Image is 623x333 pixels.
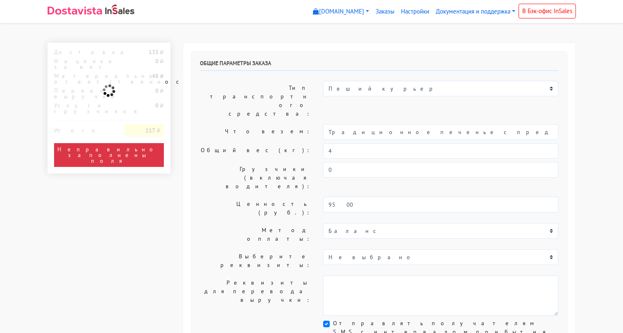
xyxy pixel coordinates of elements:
[194,143,317,159] label: Общий вес (кг):
[149,48,159,56] strong: 133
[54,143,164,167] div: Неправильно заполнены поля
[398,4,433,20] a: Настройки
[194,124,317,140] label: Что везем:
[194,81,317,121] label: Тип транспортного средства:
[194,223,317,246] label: Метод оплаты:
[194,249,317,272] label: Выберите реквизиты:
[48,103,119,114] div: Услуги грузчиков
[310,4,372,20] a: [DOMAIN_NAME]
[519,4,576,18] a: В Бэк-офис InSales
[105,5,135,14] img: InSales
[200,60,559,71] h6: Общие параметры заказа
[48,58,119,70] div: Наценка за вес
[372,4,398,20] a: Заказы
[48,88,119,99] div: Перевод выручки
[48,7,102,15] img: Dostavista - срочная курьерская служба доставки
[433,4,519,20] a: Документация и поддержка
[194,276,317,316] label: Реквизиты для перевода выручки:
[194,197,317,220] label: Ценность (руб.):
[194,162,317,194] label: Грузчики (включая водителя):
[48,73,119,84] div: Материальная ответственность
[102,83,116,98] img: ajax-loader.gif
[48,49,119,55] div: Доставка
